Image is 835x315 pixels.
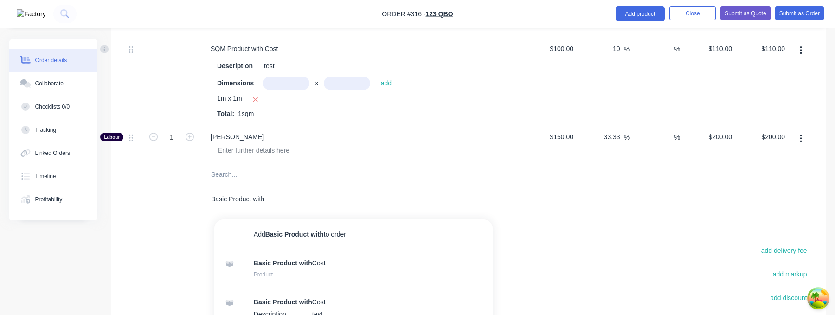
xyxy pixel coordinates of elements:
button: Tracking [9,118,97,141]
div: Linked Orders [35,149,70,157]
button: Profitability [9,188,97,211]
button: Add product [616,6,665,21]
span: x [315,78,318,88]
button: Submit as Order [775,6,824,20]
button: Open Tanstack query devtools [809,289,828,308]
button: Submit as Quote [720,6,770,20]
span: Total: [217,110,234,117]
span: % [674,132,680,143]
div: Timeline [35,172,56,180]
button: Linked Orders [9,141,97,165]
span: % [674,44,680,55]
div: test [260,59,278,73]
span: Order #316 - [382,10,425,18]
input: Search... [211,165,396,184]
span: [PERSON_NAME] [211,132,520,142]
span: 1sqm [234,110,257,117]
div: Collaborate [35,79,64,88]
button: Collaborate [9,72,97,95]
button: add delivery fee [756,244,812,257]
button: AddBasic Product withto order [214,219,493,249]
div: Checklists 0/0 [35,103,70,111]
span: % [624,132,630,143]
button: add discount [765,292,812,304]
div: Labour [100,133,123,141]
button: Timeline [9,165,97,188]
button: Close [669,6,716,20]
div: Profitability [35,195,63,204]
span: 1m x 1m [217,94,242,105]
span: Dimensions [217,78,254,88]
div: Description [213,59,257,73]
img: Factory [17,9,46,19]
button: add markup [768,268,812,281]
span: % [624,44,630,55]
div: SQM Product with Cost [203,42,286,56]
div: Tracking [35,126,57,134]
button: Checklists 0/0 [9,95,97,118]
button: Order details [9,49,97,72]
div: Order details [35,56,67,64]
button: add [376,77,396,90]
a: 123 QBO [426,10,453,18]
input: Start typing to add a product... [211,190,396,208]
